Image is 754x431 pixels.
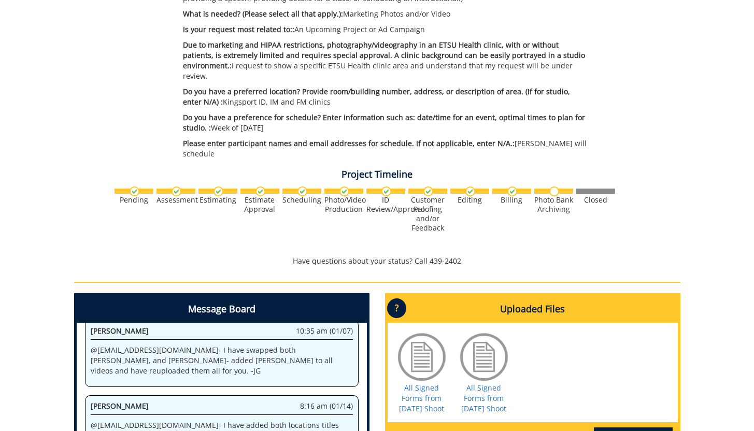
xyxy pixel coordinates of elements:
img: no [549,186,559,196]
h4: Uploaded Files [388,296,678,323]
img: checkmark [465,186,475,196]
div: Customer Proofing and/or Feedback [408,195,447,233]
p: I request to show a specific ETSU Health clinic area and understand that my request will be under... [183,40,589,81]
div: ID Review/Approval [366,195,405,214]
div: Scheduling [282,195,321,205]
a: All Signed Forms from [DATE] Shoot [399,383,444,413]
img: checkmark [297,186,307,196]
span: Is your request most related to:: [183,24,294,34]
img: checkmark [423,186,433,196]
p: Have questions about your status? Call 439-2402 [74,256,680,266]
div: Estimate Approval [240,195,279,214]
span: Please enter participant names and email addresses for schedule. If not applicable, enter N/A.: [183,138,515,148]
span: 10:35 am (01/07) [296,326,353,336]
div: Estimating [198,195,237,205]
img: checkmark [339,186,349,196]
span: [PERSON_NAME] [91,401,149,411]
span: [PERSON_NAME] [91,326,149,336]
p: An Upcoming Project or Ad Campaign [183,24,589,35]
span: Due to marketing and HIPAA restrictions, photography/videography in an ETSU Health clinic, with o... [183,40,585,70]
p: [PERSON_NAME] will schedule [183,138,589,159]
span: Do you have a preference for schedule? Enter information such as: date/time for an event, optimal... [183,112,585,133]
p: Week of [DATE] [183,112,589,133]
div: Photo/Video Production [324,195,363,214]
span: 8:16 am (01/14) [300,401,353,411]
img: checkmark [507,186,517,196]
img: checkmark [130,186,139,196]
p: Kingsport ID, IM and FM clinics [183,87,589,107]
p: ? [387,298,406,318]
a: All Signed Forms from [DATE] Shoot [461,383,506,413]
span: What is needed? (Please select all that apply.): [183,9,343,19]
p: Marketing Photos and/or Video [183,9,589,19]
span: Do you have a preferred location? Provide room/building number, address, or description of area. ... [183,87,570,107]
img: checkmark [172,186,181,196]
div: Assessment [157,195,195,205]
p: @ [EMAIL_ADDRESS][DOMAIN_NAME] - I have swapped both [PERSON_NAME], and [PERSON_NAME]- added [PER... [91,345,353,376]
div: Pending [115,195,153,205]
div: Photo Bank Archiving [534,195,573,214]
h4: Project Timeline [74,169,680,180]
div: Closed [576,195,615,205]
h4: Message Board [77,296,367,323]
img: checkmark [214,186,223,196]
img: checkmark [381,186,391,196]
img: checkmark [255,186,265,196]
div: Billing [492,195,531,205]
div: Editing [450,195,489,205]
